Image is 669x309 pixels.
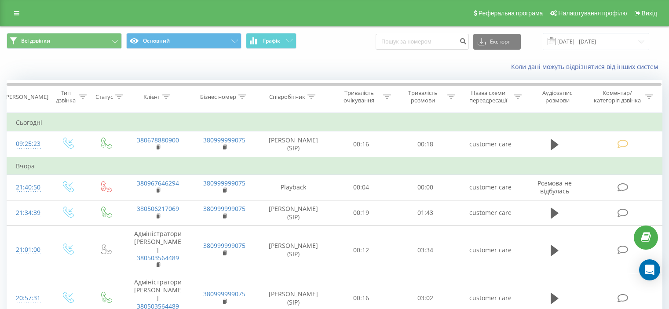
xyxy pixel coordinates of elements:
[337,89,381,104] div: Тривалість очікування
[592,89,643,104] div: Коментар/категорія дзвінка
[558,10,627,17] span: Налаштування профілю
[124,226,191,274] td: Адміністратори [PERSON_NAME]
[200,93,236,101] div: Бізнес номер
[203,290,245,298] a: 380999999075
[258,226,329,274] td: [PERSON_NAME] (SIP)
[457,200,523,225] td: customer care
[329,226,393,274] td: 00:12
[16,135,39,153] div: 09:25:23
[203,204,245,213] a: 380999999075
[329,200,393,225] td: 00:19
[473,34,521,50] button: Експорт
[457,174,523,200] td: customer care
[137,254,179,262] a: 380503564489
[126,33,241,49] button: Основний
[4,93,48,101] div: [PERSON_NAME]
[203,136,245,144] a: 380999999075
[203,241,245,250] a: 380999999075
[137,204,179,213] a: 380506217069
[393,174,457,200] td: 00:00
[55,89,76,104] div: Тип дзвінка
[16,179,39,196] div: 21:40:50
[532,89,583,104] div: Аудіозапис розмови
[537,179,572,195] span: Розмова не відбулась
[258,174,329,200] td: Playback
[7,33,122,49] button: Всі дзвінки
[376,34,469,50] input: Пошук за номером
[258,131,329,157] td: [PERSON_NAME] (SIP)
[7,157,662,175] td: Вчора
[479,10,543,17] span: Реферальна програма
[95,93,113,101] div: Статус
[263,38,280,44] span: Графік
[329,131,393,157] td: 00:16
[457,226,523,274] td: customer care
[21,37,50,44] span: Всі дзвінки
[393,200,457,225] td: 01:43
[203,179,245,187] a: 380999999075
[246,33,296,49] button: Графік
[137,136,179,144] a: 380678880900
[16,290,39,307] div: 20:57:31
[639,259,660,280] div: Open Intercom Messenger
[269,93,305,101] div: Співробітник
[401,89,445,104] div: Тривалість розмови
[137,179,179,187] a: 380967646294
[329,174,393,200] td: 00:04
[16,204,39,222] div: 21:34:39
[457,131,523,157] td: customer care
[393,226,457,274] td: 03:34
[143,93,160,101] div: Клієнт
[393,131,457,157] td: 00:18
[465,89,512,104] div: Назва схеми переадресації
[7,114,662,131] td: Сьогодні
[258,200,329,225] td: [PERSON_NAME] (SIP)
[511,62,662,71] a: Коли дані можуть відрізнятися вiд інших систем
[16,241,39,258] div: 21:01:00
[642,10,657,17] span: Вихід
